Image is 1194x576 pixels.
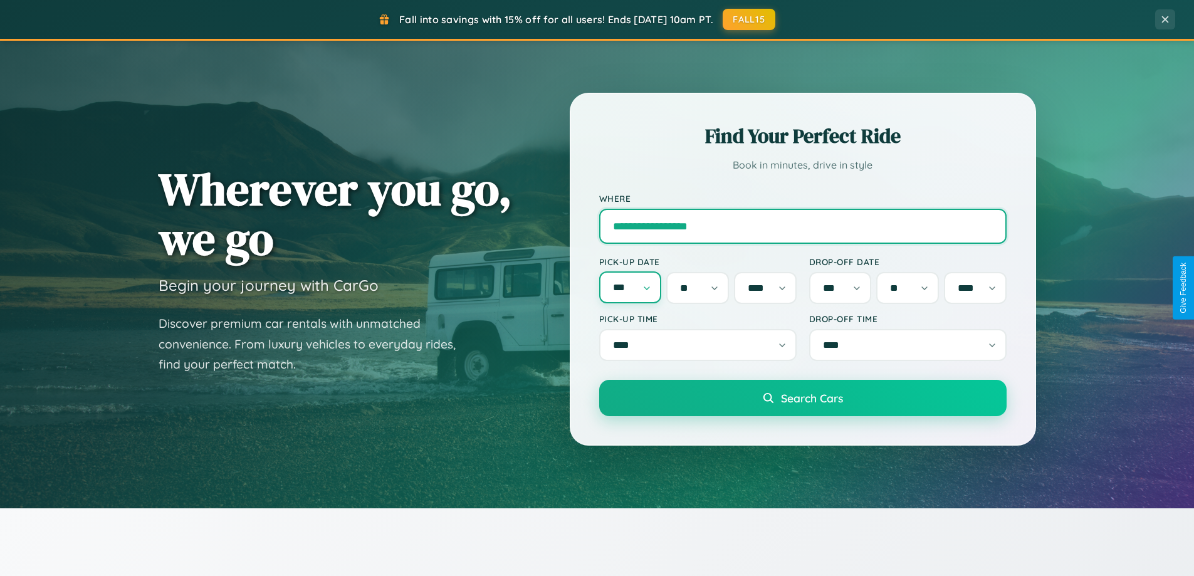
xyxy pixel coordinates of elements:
[723,9,775,30] button: FALL15
[599,256,797,267] label: Pick-up Date
[1179,263,1188,313] div: Give Feedback
[599,122,1007,150] h2: Find Your Perfect Ride
[159,276,379,295] h3: Begin your journey with CarGo
[599,380,1007,416] button: Search Cars
[159,313,472,375] p: Discover premium car rentals with unmatched convenience. From luxury vehicles to everyday rides, ...
[599,156,1007,174] p: Book in minutes, drive in style
[399,13,713,26] span: Fall into savings with 15% off for all users! Ends [DATE] 10am PT.
[599,313,797,324] label: Pick-up Time
[781,391,843,405] span: Search Cars
[599,193,1007,204] label: Where
[809,313,1007,324] label: Drop-off Time
[809,256,1007,267] label: Drop-off Date
[159,164,512,263] h1: Wherever you go, we go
